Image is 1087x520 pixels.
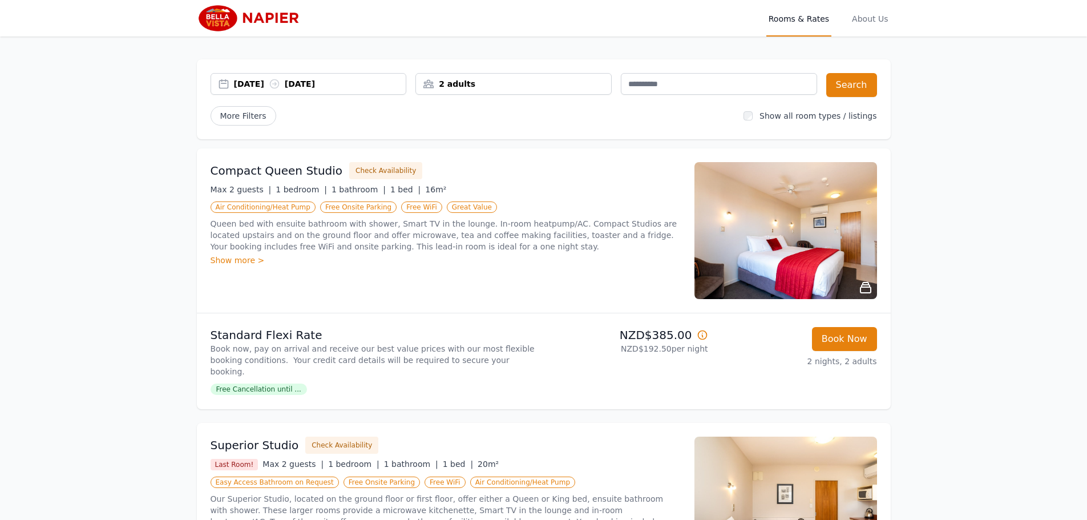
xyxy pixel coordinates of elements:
button: Book Now [812,327,877,351]
h3: Compact Queen Studio [211,163,343,179]
span: Air Conditioning/Heat Pump [470,477,575,488]
span: 1 bed | [390,185,421,194]
img: Bella Vista Napier [197,5,307,32]
p: Standard Flexi Rate [211,327,539,343]
span: Free Onsite Parking [320,201,397,213]
span: Easy Access Bathroom on Request [211,477,339,488]
h3: Superior Studio [211,437,299,453]
span: 1 bathroom | [332,185,386,194]
div: Show more > [211,255,681,266]
p: 2 nights, 2 adults [717,356,877,367]
button: Search [826,73,877,97]
span: Max 2 guests | [262,459,324,469]
span: 1 bed | [443,459,473,469]
p: NZD$385.00 [548,327,708,343]
span: 1 bedroom | [276,185,327,194]
span: Last Room! [211,459,258,470]
button: Check Availability [349,162,422,179]
button: Check Availability [305,437,378,454]
span: 1 bedroom | [328,459,379,469]
span: Great Value [447,201,497,213]
span: Max 2 guests | [211,185,272,194]
p: Queen bed with ensuite bathroom with shower, Smart TV in the lounge. In-room heatpump/AC. Compact... [211,218,681,252]
span: 20m² [478,459,499,469]
div: [DATE] [DATE] [234,78,406,90]
p: NZD$192.50 per night [548,343,708,354]
div: 2 adults [416,78,611,90]
span: 16m² [425,185,446,194]
span: Free Cancellation until ... [211,384,307,395]
label: Show all room types / listings [759,111,876,120]
span: More Filters [211,106,276,126]
span: 1 bathroom | [384,459,438,469]
span: Free WiFi [425,477,466,488]
p: Book now, pay on arrival and receive our best value prices with our most flexible booking conditi... [211,343,539,377]
span: Air Conditioning/Heat Pump [211,201,316,213]
span: Free Onsite Parking [344,477,420,488]
span: Free WiFi [401,201,442,213]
